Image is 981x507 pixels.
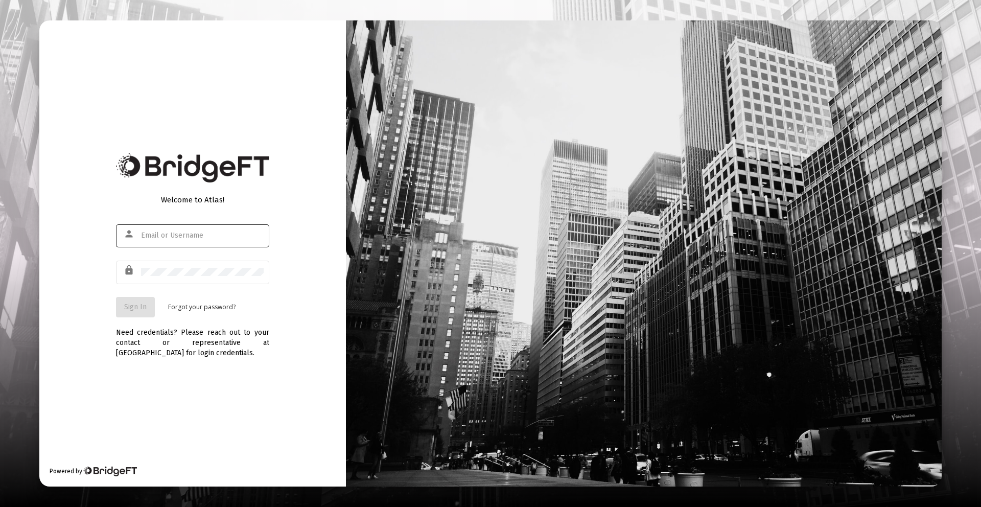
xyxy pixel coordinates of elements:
[116,317,269,358] div: Need credentials? Please reach out to your contact or representative at [GEOGRAPHIC_DATA] for log...
[116,297,155,317] button: Sign In
[116,195,269,205] div: Welcome to Atlas!
[83,466,137,476] img: Bridge Financial Technology Logo
[116,153,269,182] img: Bridge Financial Technology Logo
[124,228,136,240] mat-icon: person
[141,232,264,240] input: Email or Username
[50,466,137,476] div: Powered by
[124,303,147,311] span: Sign In
[124,264,136,276] mat-icon: lock
[168,302,236,312] a: Forgot your password?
